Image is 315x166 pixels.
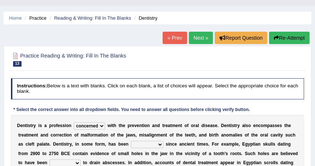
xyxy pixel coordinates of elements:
b: , [195,133,197,138]
b: y [280,133,283,138]
b: o [66,133,69,138]
b: o [260,133,263,138]
b: y [237,123,240,128]
b: r [130,123,132,128]
b: e [20,123,23,128]
b: l [198,123,199,128]
b: p [37,142,39,147]
b: e [174,142,177,147]
b: s [39,123,42,128]
b: t [61,142,63,147]
b: n [139,123,142,128]
b: h [253,133,255,138]
b: t [215,133,216,138]
b: s [206,142,208,147]
b: k [265,142,268,147]
li: Practice [23,15,46,21]
b: e [121,142,124,147]
b: s [280,123,282,128]
b: t [25,123,27,128]
div: * Select the correct answer into all dropdown fields. You need to answer all questions before cli... [11,107,253,114]
b: s [113,142,116,147]
b: c [51,133,53,138]
b: o [261,123,263,128]
b: a [273,133,276,138]
b: f [56,123,58,128]
b: o [144,123,147,128]
b: t [118,123,120,128]
b: r [57,133,59,138]
b: i [63,142,64,147]
b: c [184,142,187,147]
b: t [176,133,178,138]
b: e [180,133,183,138]
b: i [168,142,169,147]
b: n [258,142,260,147]
b: t [162,123,164,128]
b: d [201,123,204,128]
b: s [263,142,265,147]
b: e [277,123,280,128]
b: D [17,123,20,128]
b: e [47,142,50,147]
b: e [32,133,34,138]
b: l [149,133,150,138]
b: h [293,133,295,138]
b: e [253,123,256,128]
b: w [130,133,133,138]
b: s [232,123,234,128]
b: t [283,142,284,147]
b: D [221,123,224,128]
b: t [36,133,38,138]
b: s [64,142,66,147]
b: i [111,123,112,128]
b: m [157,133,161,138]
b: e [189,133,191,138]
b: v [275,133,278,138]
b: s [273,142,275,147]
b: e [160,133,163,138]
b: a [256,142,258,147]
b: l [235,142,236,147]
b: o [74,133,77,138]
span: 13 [13,61,22,67]
b: a [264,133,267,138]
b: l [28,142,29,147]
b: i [187,142,188,147]
b: a [43,142,46,147]
b: , [238,142,240,147]
b: l [87,133,88,138]
b: c [62,133,64,138]
b: f [95,142,97,147]
b: i [236,133,237,138]
b: s [166,142,168,147]
b: d [278,142,280,147]
b: r [217,142,219,147]
b: t [18,133,20,138]
b: s [205,123,208,128]
b: a [111,142,114,147]
b: e [215,123,217,128]
b: e [59,133,62,138]
b: h [216,133,219,138]
b: s [81,142,84,147]
b: s [285,133,288,138]
b: r [92,133,94,138]
b: n [170,142,172,147]
b: , [136,133,137,138]
b: o [226,133,229,138]
b: i [212,133,213,138]
b: Instructions: [17,83,47,88]
b: n [201,133,204,138]
b: p [232,142,235,147]
b: t [30,123,32,128]
b: e [176,123,178,128]
button: Report Question [215,32,267,44]
b: , [71,142,73,147]
b: o [103,133,105,138]
b: a [85,133,87,138]
b: a [280,142,283,147]
b: D [53,142,56,147]
b: a [40,133,43,138]
b: f [77,133,78,138]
